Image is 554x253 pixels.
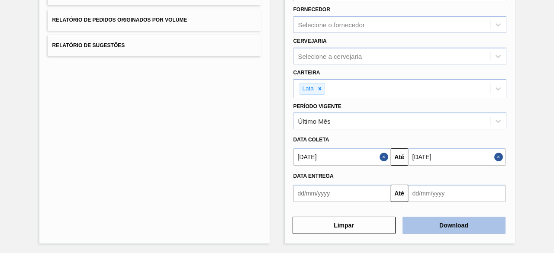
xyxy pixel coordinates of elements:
label: Cervejaria [293,38,327,44]
div: Selecione a cervejaria [298,52,362,60]
input: dd/mm/yyyy [293,148,391,166]
input: dd/mm/yyyy [408,148,506,166]
button: Relatório de Sugestões [48,35,261,56]
button: Limpar [293,217,396,234]
button: Close [380,148,391,166]
span: Relatório de Pedidos Originados por Volume [52,17,187,23]
div: Selecione o fornecedor [298,21,365,29]
label: Fornecedor [293,6,330,13]
button: Relatório de Pedidos Originados por Volume [48,10,261,31]
input: dd/mm/yyyy [408,185,506,202]
button: Até [391,148,408,166]
span: Relatório de Sugestões [52,42,125,48]
div: Último Mês [298,118,331,125]
button: Até [391,185,408,202]
label: Carteira [293,70,320,76]
button: Download [403,217,506,234]
div: Lata [300,83,315,94]
button: Close [494,148,506,166]
input: dd/mm/yyyy [293,185,391,202]
span: Data entrega [293,173,334,179]
label: Período Vigente [293,103,341,109]
span: Data coleta [293,137,329,143]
